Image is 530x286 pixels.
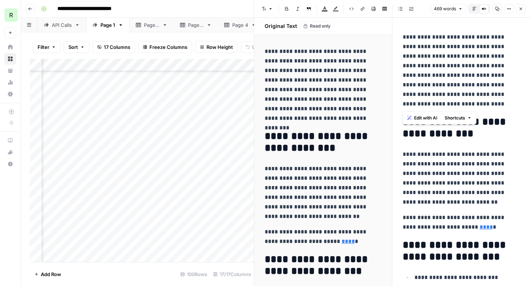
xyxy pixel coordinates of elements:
span: Read only [310,23,331,29]
a: Page 1 [86,18,130,32]
div: Page 1 [100,21,115,29]
button: Row Height [195,41,238,53]
a: API Calls [38,18,86,32]
a: Page 2 [130,18,174,32]
span: 469 words [434,6,456,12]
a: Browse [4,53,16,65]
a: Page 4 [218,18,262,32]
button: Help + Support [4,158,16,170]
div: Page 2 [144,21,159,29]
span: Shortcuts [445,115,465,121]
button: Workspace: Re-Leased [4,6,16,24]
a: AirOps Academy [4,135,16,146]
button: Shortcuts [442,113,475,123]
span: Filter [38,43,49,51]
div: API Calls [52,21,72,29]
button: 17 Columns [92,41,135,53]
a: Home [4,41,16,53]
button: 469 words [431,4,466,14]
button: Freeze Columns [138,41,192,53]
button: What's new? [4,146,16,158]
span: Freeze Columns [149,43,187,51]
div: Page 3 [188,21,204,29]
span: Edit with AI [414,115,437,121]
button: Filter [33,41,61,53]
span: 17 Columns [104,43,130,51]
button: Add Row [30,268,66,280]
span: Sort [68,43,78,51]
button: Edit with AI [404,113,440,123]
div: 100 Rows [177,268,210,280]
a: Page 3 [174,18,218,32]
div: Page 4 [232,21,248,29]
span: R [9,11,13,19]
button: Undo [241,41,269,53]
div: What's new? [5,147,16,158]
a: Usage [4,76,16,88]
span: Add Row [41,271,61,278]
h2: Original Text [260,22,297,30]
a: Settings [4,88,16,100]
span: Row Height [206,43,233,51]
div: 17/17 Columns [210,268,254,280]
a: Your Data [4,65,16,76]
button: Sort [64,41,89,53]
